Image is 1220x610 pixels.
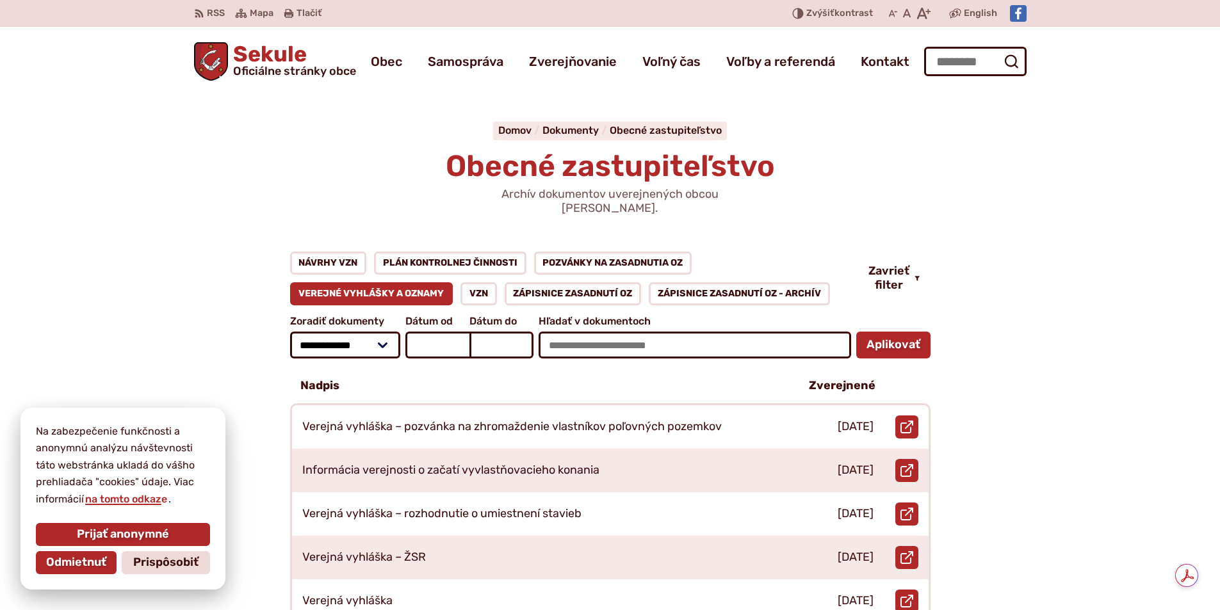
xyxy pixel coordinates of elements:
a: Obec [371,44,402,79]
span: Mapa [250,6,273,21]
p: [DATE] [838,420,874,434]
span: Zvýšiť [806,8,834,19]
a: Zápisnice zasadnutí OZ [505,282,642,305]
p: [DATE] [838,507,874,521]
span: Sekule [228,44,356,77]
span: English [964,6,997,21]
a: Pozvánky na zasadnutia OZ [534,252,692,275]
p: Verejná vyhláška – ŽSR [302,550,426,565]
p: Archív dokumentov uverejnených obcou [PERSON_NAME]. [457,188,764,215]
p: Verejná vyhláška [302,594,393,608]
span: Oficiálne stránky obce [233,65,356,77]
span: Odmietnuť [46,556,106,570]
p: Nadpis [300,379,339,393]
button: Prispôsobiť [122,551,210,574]
p: [DATE] [838,594,874,608]
p: Verejná vyhláška – pozvánka na zhromaždenie vlastníkov poľovných pozemkov [302,420,722,434]
a: Voľný čas [642,44,701,79]
a: Návrhy VZN [290,252,367,275]
span: Dátum od [405,316,469,327]
p: Informácia verejnosti o začatí vyvlastňovacieho konania [302,463,599,478]
input: Hľadať v dokumentoch [539,332,850,358]
p: Verejná vyhláška – rozhodnutie o umiestnení stavieb [302,507,582,521]
button: Odmietnuť [36,551,117,574]
a: Plán kontrolnej činnosti [374,252,526,275]
span: Obecné zastupiteľstvo [446,148,775,184]
p: Na zabezpečenie funkčnosti a anonymnú analýzu návštevnosti táto webstránka ukladá do vášho prehli... [36,423,210,508]
a: English [961,6,1000,21]
span: RSS [207,6,225,21]
a: Zverejňovanie [529,44,617,79]
a: Verejné vyhlášky a oznamy [290,282,453,305]
input: Dátum od [405,332,469,358]
span: Domov [498,124,532,136]
p: Zverejnené [809,379,875,393]
p: [DATE] [838,463,874,478]
span: Dátum do [469,316,533,327]
button: Prijať anonymné [36,523,210,546]
a: VZN [460,282,497,305]
input: Dátum do [469,332,533,358]
p: [DATE] [838,550,874,565]
span: Dokumenty [542,124,599,136]
a: na tomto odkaze [84,493,168,505]
button: Zavrieť filter [858,264,931,292]
span: Tlačiť [297,8,321,19]
a: Voľby a referendá [726,44,835,79]
a: Dokumenty [542,124,610,136]
a: Zápisnice zasadnutí OZ - ARCHÍV [649,282,830,305]
span: Zavrieť filter [868,264,909,292]
span: kontrast [806,8,873,19]
img: Prejsť na Facebook stránku [1010,5,1027,22]
button: Aplikovať [856,332,931,358]
select: Zoradiť dokumenty [290,332,401,358]
a: Logo Sekule, prejsť na domovskú stránku. [194,42,357,81]
span: Zoradiť dokumenty [290,316,401,327]
img: Prejsť na domovskú stránku [194,42,229,81]
a: Kontakt [861,44,909,79]
a: Samospráva [428,44,503,79]
span: Prijať anonymné [77,527,169,542]
span: Prispôsobiť [133,556,199,570]
span: Hľadať v dokumentoch [539,316,850,327]
a: Domov [498,124,542,136]
a: Obecné zastupiteľstvo [610,124,722,136]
